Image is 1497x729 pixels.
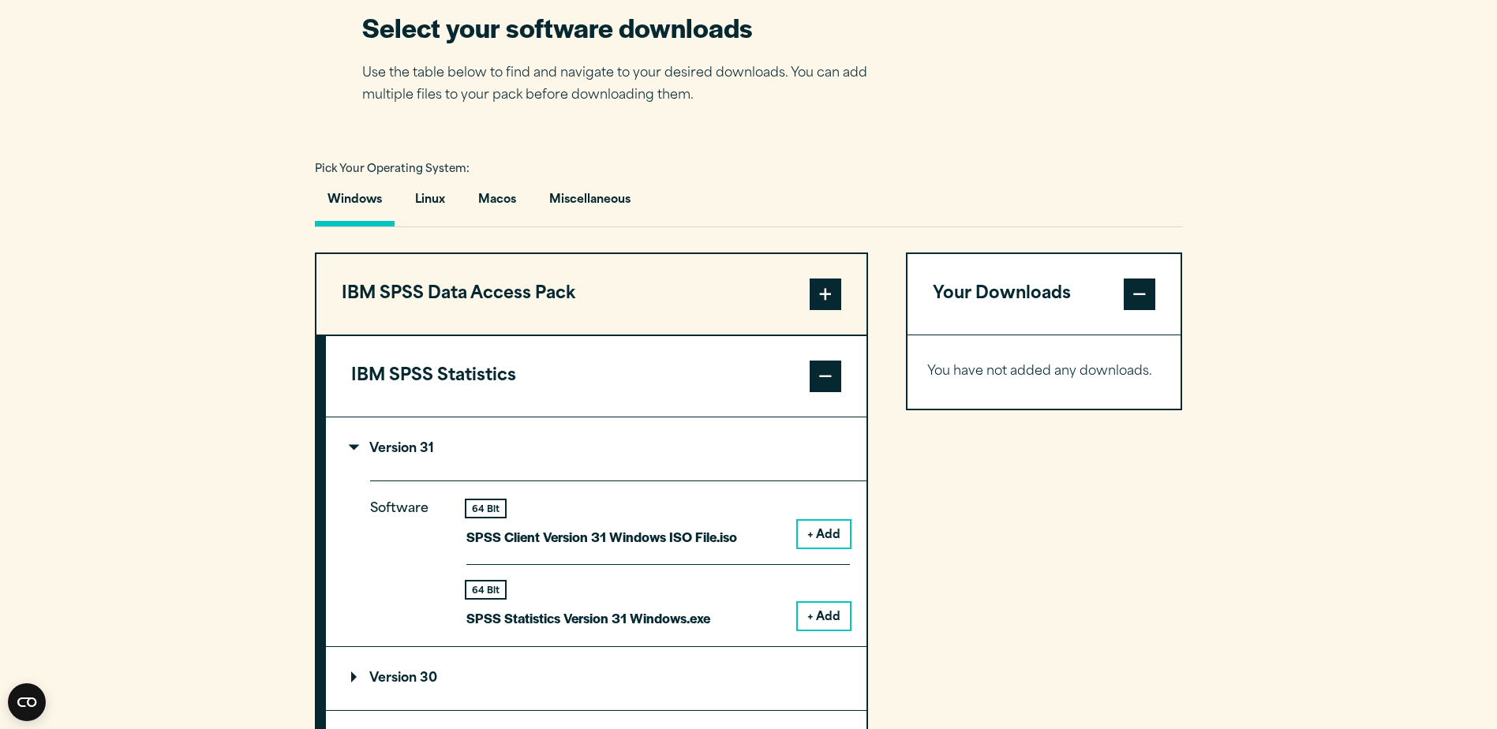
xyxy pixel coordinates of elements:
[351,443,434,455] p: Version 31
[798,603,850,630] button: + Add
[8,683,46,721] button: Open CMP widget
[402,181,458,226] button: Linux
[362,9,891,45] h2: Select your software downloads
[351,672,437,685] p: Version 30
[798,521,850,548] button: + Add
[315,181,395,226] button: Windows
[908,254,1181,335] button: Your Downloads
[537,181,643,226] button: Miscellaneous
[466,525,737,548] p: SPSS Client Version 31 Windows ISO File.iso
[466,181,529,226] button: Macos
[315,164,470,174] span: Pick Your Operating System:
[927,361,1162,383] p: You have not added any downloads.
[316,254,866,335] button: IBM SPSS Data Access Pack
[362,62,891,108] p: Use the table below to find and navigate to your desired downloads. You can add multiple files to...
[326,336,866,417] button: IBM SPSS Statistics
[466,500,505,517] div: 64 Bit
[326,417,866,480] summary: Version 31
[370,498,441,617] p: Software
[908,335,1181,409] div: Your Downloads
[326,647,866,710] summary: Version 30
[466,607,710,630] p: SPSS Statistics Version 31 Windows.exe
[466,581,505,598] div: 64 Bit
